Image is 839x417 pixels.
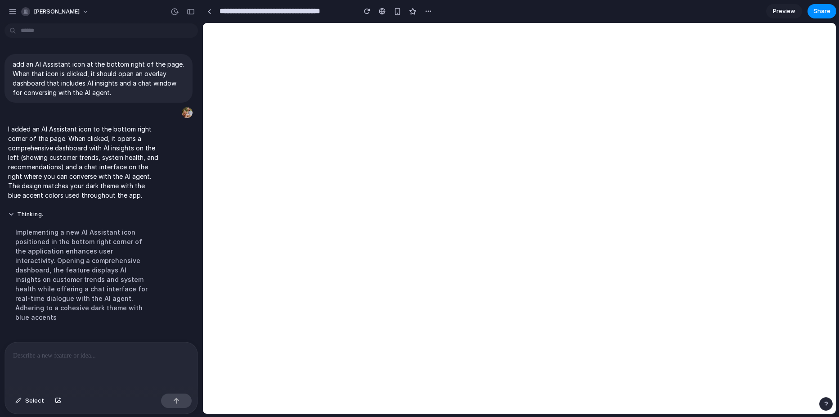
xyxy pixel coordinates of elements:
[8,222,158,327] div: Implementing a new AI Assistant icon positioned in the bottom right corner of the application enh...
[813,7,830,16] span: Share
[8,124,158,200] p: I added an AI Assistant icon to the bottom right corner of the page. When clicked, it opens a com...
[808,4,836,18] button: Share
[18,5,94,19] button: [PERSON_NAME]
[25,396,44,405] span: Select
[13,59,184,97] p: add an AI Assistant icon at the bottom right of the page. When that icon is clicked, it should op...
[773,7,795,16] span: Preview
[11,394,49,408] button: Select
[766,4,802,18] a: Preview
[34,7,80,16] span: [PERSON_NAME]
